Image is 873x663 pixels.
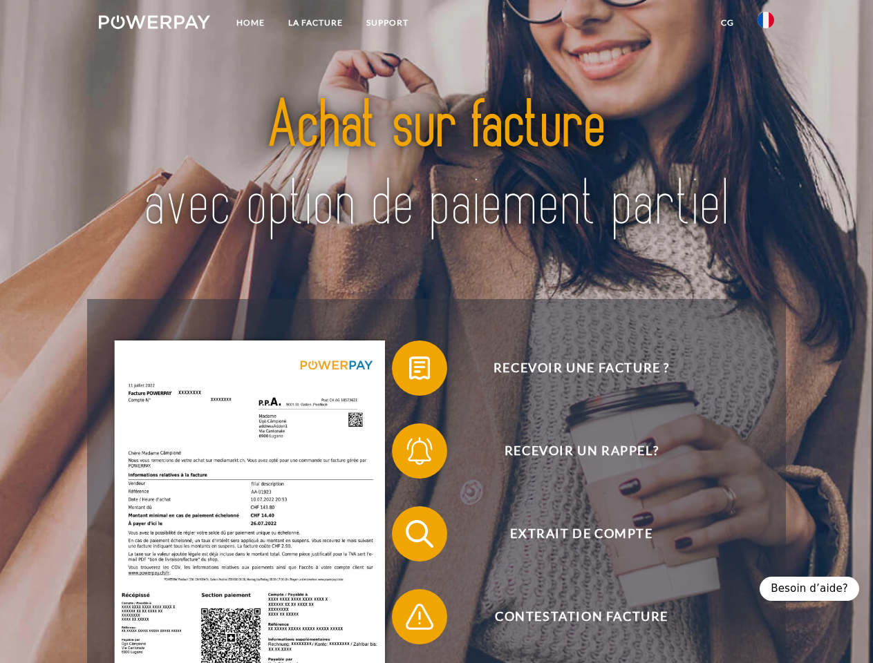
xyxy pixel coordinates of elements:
img: qb_warning.svg [402,599,437,634]
a: Home [225,10,276,35]
a: CG [709,10,746,35]
button: Extrait de compte [392,506,751,561]
button: Contestation Facture [392,589,751,644]
a: Support [355,10,420,35]
img: qb_search.svg [402,517,437,551]
img: title-powerpay_fr.svg [132,66,741,265]
div: Besoin d’aide? [760,577,859,601]
img: logo-powerpay-white.svg [99,15,210,29]
img: qb_bell.svg [402,434,437,468]
img: qb_bill.svg [402,351,437,385]
span: Extrait de compte [412,506,751,561]
span: Contestation Facture [412,589,751,644]
a: LA FACTURE [276,10,355,35]
img: fr [758,12,774,28]
button: Recevoir un rappel? [392,423,751,479]
button: Recevoir une facture ? [392,340,751,396]
span: Recevoir une facture ? [412,340,751,396]
span: Recevoir un rappel? [412,423,751,479]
